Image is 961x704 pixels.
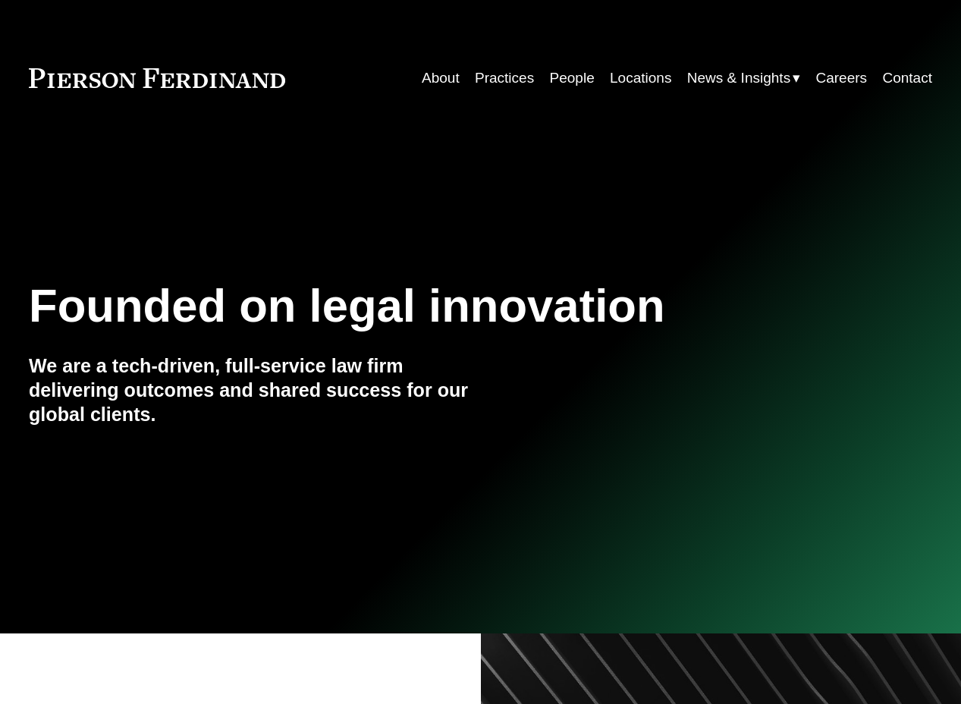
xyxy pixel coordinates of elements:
[687,64,800,93] a: folder dropdown
[29,279,782,332] h1: Founded on legal innovation
[549,64,594,93] a: People
[687,65,790,91] span: News & Insights
[475,64,534,93] a: Practices
[29,354,481,427] h4: We are a tech-driven, full-service law firm delivering outcomes and shared success for our global...
[610,64,671,93] a: Locations
[882,64,932,93] a: Contact
[815,64,867,93] a: Careers
[422,64,460,93] a: About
